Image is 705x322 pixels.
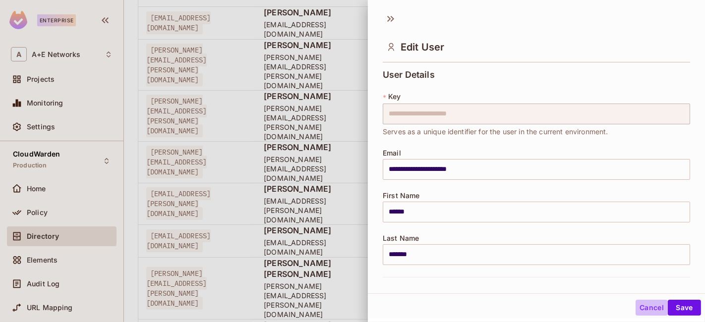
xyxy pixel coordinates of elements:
[383,70,435,80] span: User Details
[383,126,608,137] span: Serves as a unique identifier for the user in the current environment.
[383,149,401,157] span: Email
[383,192,420,200] span: First Name
[383,234,419,242] span: Last Name
[388,93,401,101] span: Key
[668,300,701,316] button: Save
[401,41,444,53] span: Edit User
[636,300,668,316] button: Cancel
